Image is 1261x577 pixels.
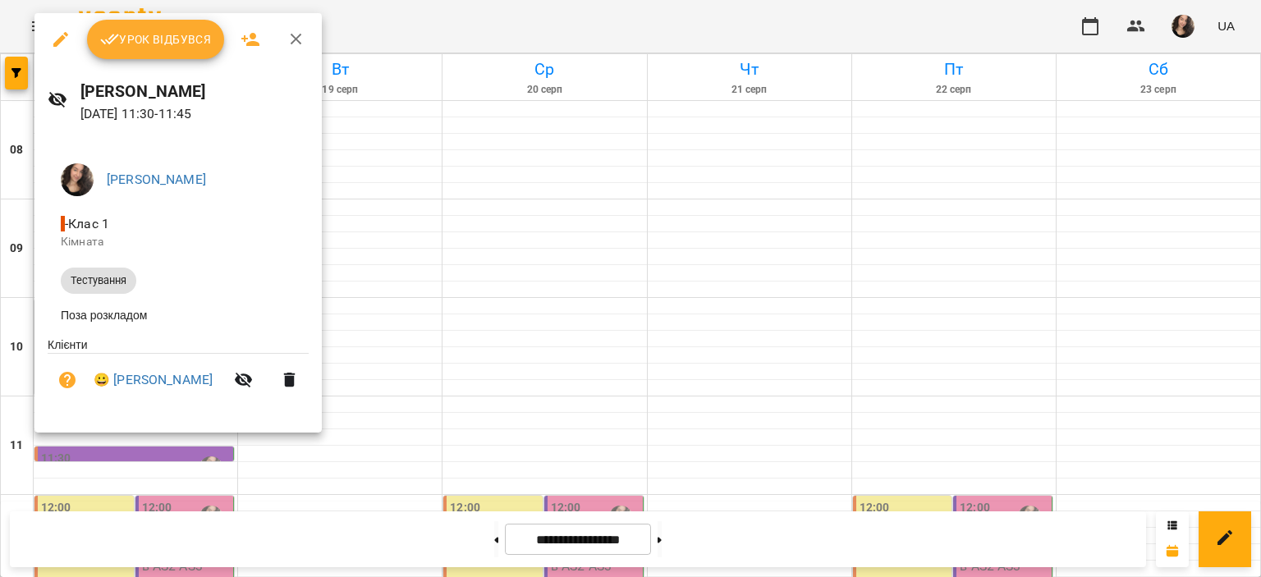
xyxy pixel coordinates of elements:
[48,337,309,413] ul: Клієнти
[107,172,206,187] a: [PERSON_NAME]
[61,163,94,196] img: af1f68b2e62f557a8ede8df23d2b6d50.jpg
[87,20,225,59] button: Урок відбувся
[80,79,310,104] h6: [PERSON_NAME]
[61,273,136,288] span: Тестування
[61,216,112,231] span: - Клас 1
[48,360,87,400] button: Візит ще не сплачено. Додати оплату?
[61,234,296,250] p: Кімната
[94,370,213,390] a: 😀 [PERSON_NAME]
[100,30,212,49] span: Урок відбувся
[48,300,309,330] li: Поза розкладом
[80,104,310,124] p: [DATE] 11:30 - 11:45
